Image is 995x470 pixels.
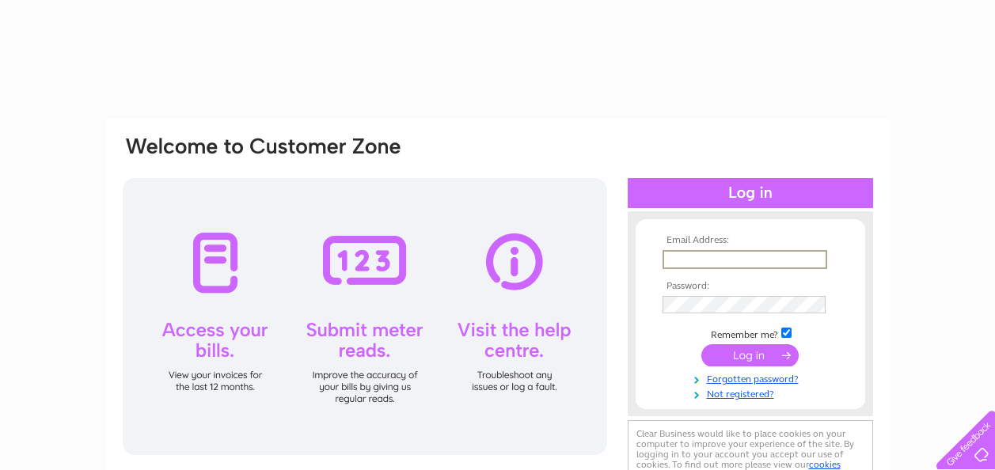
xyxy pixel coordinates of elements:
a: Forgotten password? [663,370,842,385]
a: Not registered? [663,385,842,400]
th: Password: [659,281,842,292]
td: Remember me? [659,325,842,341]
th: Email Address: [659,235,842,246]
input: Submit [701,344,799,366]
